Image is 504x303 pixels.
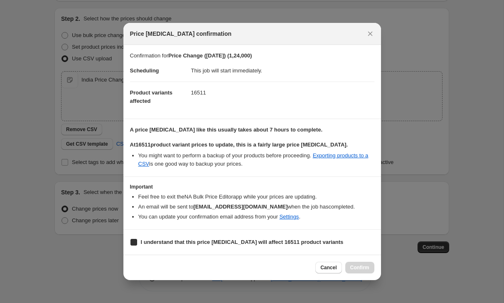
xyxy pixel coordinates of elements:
[279,214,299,220] a: Settings
[193,204,288,210] b: [EMAIL_ADDRESS][DOMAIN_NAME]
[138,213,374,221] li: You can update your confirmation email address from your .
[130,52,374,60] p: Confirmation for
[315,262,342,273] button: Cancel
[138,193,374,201] li: Feel free to exit the NA Bulk Price Editor app while your prices are updating.
[138,203,374,211] li: An email will be sent to when the job has completed .
[130,89,173,104] span: Product variants affected
[141,239,344,245] b: I understand that this price [MEDICAL_DATA] will affect 16511 product variants
[191,82,374,104] dd: 16511
[138,151,374,168] li: You might want to perform a backup of your products before proceeding. is one good way to backup ...
[130,67,159,74] span: Scheduling
[130,127,323,133] b: A price [MEDICAL_DATA] like this usually takes about 7 hours to complete.
[130,184,374,190] h3: Important
[320,264,337,271] span: Cancel
[191,60,374,82] dd: This job will start immediately.
[130,30,232,38] span: Price [MEDICAL_DATA] confirmation
[364,28,376,40] button: Close
[168,52,252,59] b: Price Change ([DATE]) (1,24,000)
[130,142,348,148] b: At 16511 product variant prices to update, this is a fairly large price [MEDICAL_DATA].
